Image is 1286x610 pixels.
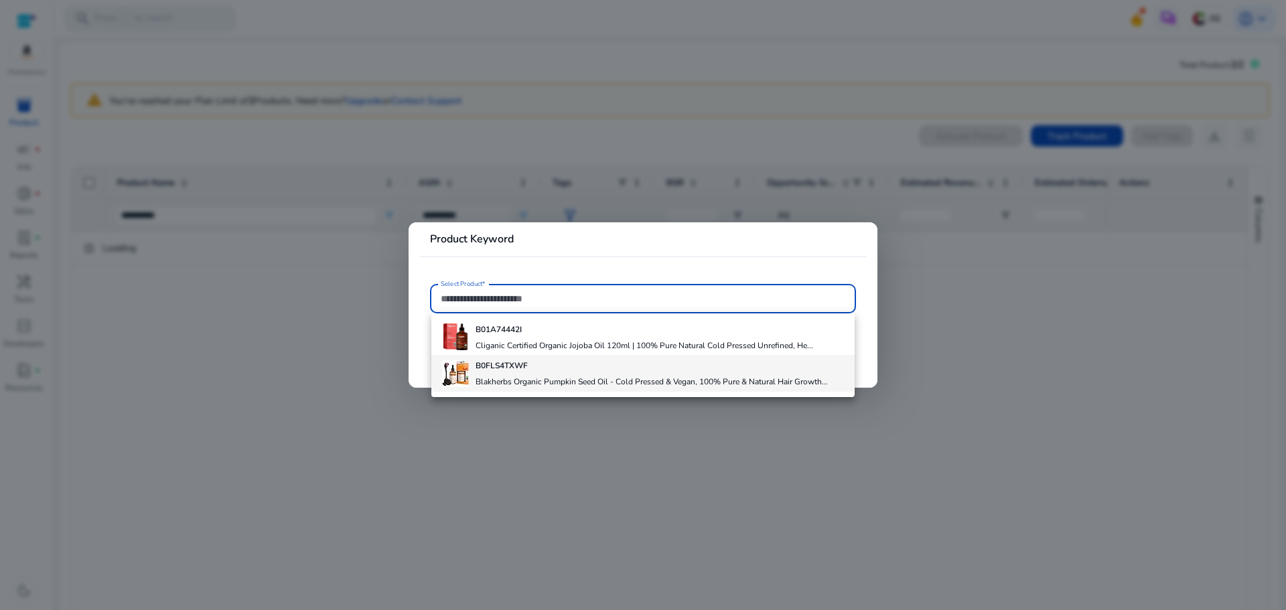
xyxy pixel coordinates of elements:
h4: Cliganic Certified Organic Jojoba Oil 120ml | 100% Pure Natural Cold Pressed Unrefined, He... [476,340,813,351]
b: B0FLS4TXWF [476,360,528,371]
img: 41tsxmZgZSL._AC_US40_.jpg [442,360,469,387]
b: B01A74442I [476,324,522,335]
mat-label: Select Product* [441,279,486,289]
h4: Blakherbs Organic Pumpkin Seed Oil - Cold Pressed & Vegan, 100% Pure & Natural Hair Growth... [476,376,828,387]
img: 911AL-zhZIL.jpg [442,323,469,350]
b: Product Keyword [430,232,514,246]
